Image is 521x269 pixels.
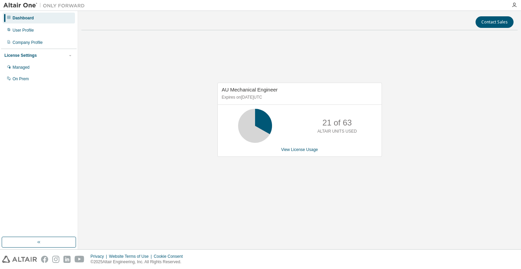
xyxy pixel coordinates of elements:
[154,254,187,259] div: Cookie Consent
[13,65,30,70] div: Managed
[2,256,37,263] img: altair_logo.svg
[281,147,318,152] a: View License Usage
[91,254,109,259] div: Privacy
[222,95,376,100] p: Expires on [DATE] UTC
[41,256,48,263] img: facebook.svg
[109,254,154,259] div: Website Terms of Use
[13,76,29,82] div: On Prem
[322,117,352,129] p: 21 of 63
[13,15,34,21] div: Dashboard
[3,2,88,9] img: Altair One
[4,53,37,58] div: License Settings
[91,259,187,265] p: © 2025 Altair Engineering, Inc. All Rights Reserved.
[317,129,357,134] p: ALTAIR UNITS USED
[52,256,59,263] img: instagram.svg
[75,256,84,263] img: youtube.svg
[13,28,34,33] div: User Profile
[13,40,43,45] div: Company Profile
[222,87,278,93] span: AU Mechanical Engineer
[63,256,71,263] img: linkedin.svg
[476,16,514,28] button: Contact Sales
